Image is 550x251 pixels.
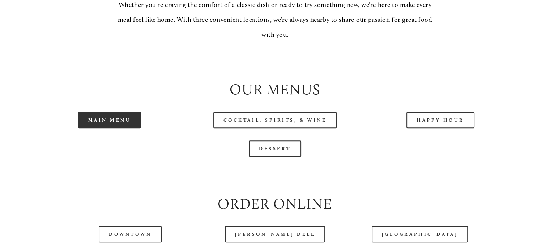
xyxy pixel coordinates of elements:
h2: Our Menus [33,79,517,100]
a: Dessert [249,140,301,157]
a: [PERSON_NAME] Dell [225,226,325,242]
a: Cocktail, Spirits, & Wine [213,112,337,128]
a: Downtown [99,226,162,242]
a: Happy Hour [406,112,474,128]
a: Main Menu [78,112,141,128]
a: [GEOGRAPHIC_DATA] [372,226,468,242]
h2: Order Online [33,194,517,214]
